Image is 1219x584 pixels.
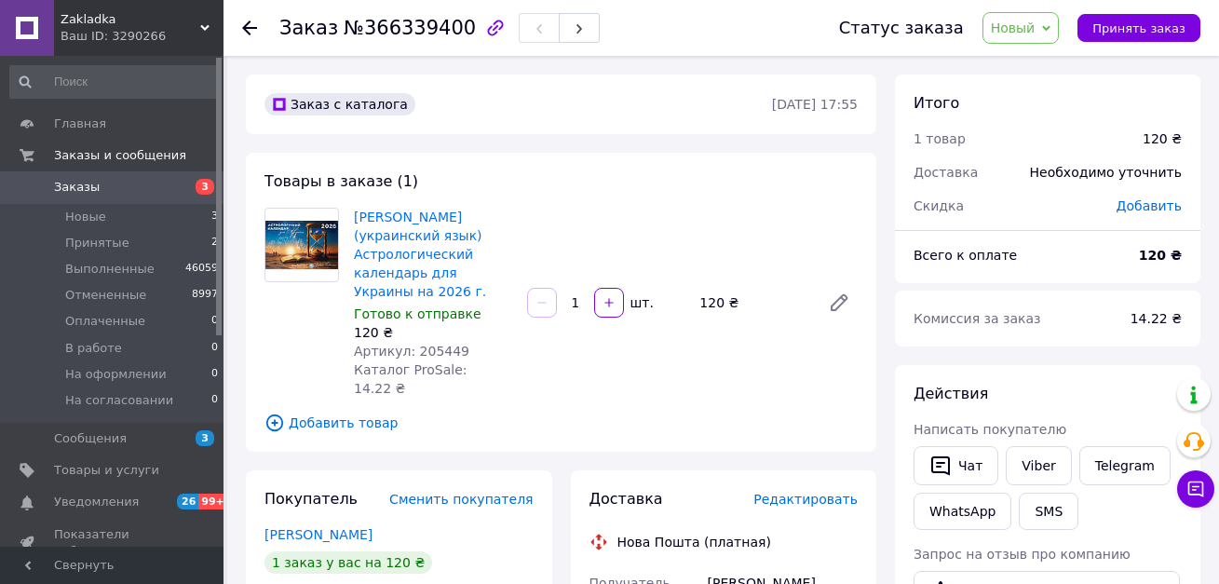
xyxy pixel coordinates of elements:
[54,115,106,132] span: Главная
[354,344,469,359] span: Артикул: 205449
[196,179,214,195] span: 3
[914,385,988,402] span: Действия
[914,94,959,112] span: Итого
[914,131,966,146] span: 1 товар
[211,313,218,330] span: 0
[772,97,858,112] time: [DATE] 17:55
[65,209,106,225] span: Новые
[991,20,1036,35] span: Новый
[54,430,127,447] span: Сообщения
[65,287,146,304] span: Отмененные
[65,366,167,383] span: На оформлении
[914,248,1017,263] span: Всего к оплате
[626,293,656,312] div: шт.
[264,551,432,574] div: 1 заказ у вас на 120 ₴
[692,290,813,316] div: 120 ₴
[61,11,200,28] span: Zakladka
[1019,152,1193,193] div: Необходимо уточнить
[613,533,776,551] div: Нова Пошта (платная)
[1139,248,1182,263] b: 120 ₴
[185,261,218,278] span: 46059
[192,287,218,304] span: 8997
[54,179,100,196] span: Заказы
[1131,311,1182,326] span: 14.22 ₴
[264,93,415,115] div: Заказ с каталога
[211,340,218,357] span: 0
[264,527,372,542] a: [PERSON_NAME]
[65,235,129,251] span: Принятые
[589,490,663,508] span: Доставка
[914,547,1131,562] span: Запрос на отзыв про компанию
[354,323,512,342] div: 120 ₴
[211,209,218,225] span: 3
[753,492,858,507] span: Редактировать
[177,494,198,509] span: 26
[65,261,155,278] span: Выполненные
[820,284,858,321] a: Редактировать
[242,19,257,37] div: Вернуться назад
[1117,198,1182,213] span: Добавить
[279,17,338,39] span: Заказ
[211,366,218,383] span: 0
[196,430,214,446] span: 3
[914,422,1066,437] span: Написать покупателю
[914,493,1011,530] a: WhatsApp
[265,221,338,269] img: Осипенко (украинский язык) Астрологический календарь для Украины на 2026 г.
[914,198,964,213] span: Скидка
[54,462,159,479] span: Товары и услуги
[264,172,418,190] span: Товары в заказе (1)
[264,413,858,433] span: Добавить товар
[344,17,476,39] span: №366339400
[54,494,139,510] span: Уведомления
[198,494,229,509] span: 99+
[354,362,467,396] span: Каталог ProSale: 14.22 ₴
[65,340,122,357] span: В работе
[389,492,533,507] span: Сменить покупателя
[65,392,173,409] span: На согласовании
[61,28,223,45] div: Ваш ID: 3290266
[54,526,172,560] span: Показатели работы компании
[354,306,481,321] span: Готово к отправке
[65,313,145,330] span: Оплаченные
[1143,129,1182,148] div: 120 ₴
[211,392,218,409] span: 0
[9,65,220,99] input: Поиск
[914,446,998,485] button: Чат
[1079,446,1171,485] a: Telegram
[839,19,964,37] div: Статус заказа
[211,235,218,251] span: 2
[1092,21,1185,35] span: Принять заказ
[1177,470,1214,508] button: Чат с покупателем
[54,147,186,164] span: Заказы и сообщения
[914,311,1041,326] span: Комиссия за заказ
[1006,446,1071,485] a: Viber
[914,165,978,180] span: Доставка
[354,210,486,299] a: [PERSON_NAME] (украинский язык) Астрологический календарь для Украины на 2026 г.
[264,490,358,508] span: Покупатель
[1077,14,1200,42] button: Принять заказ
[1019,493,1078,530] button: SMS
